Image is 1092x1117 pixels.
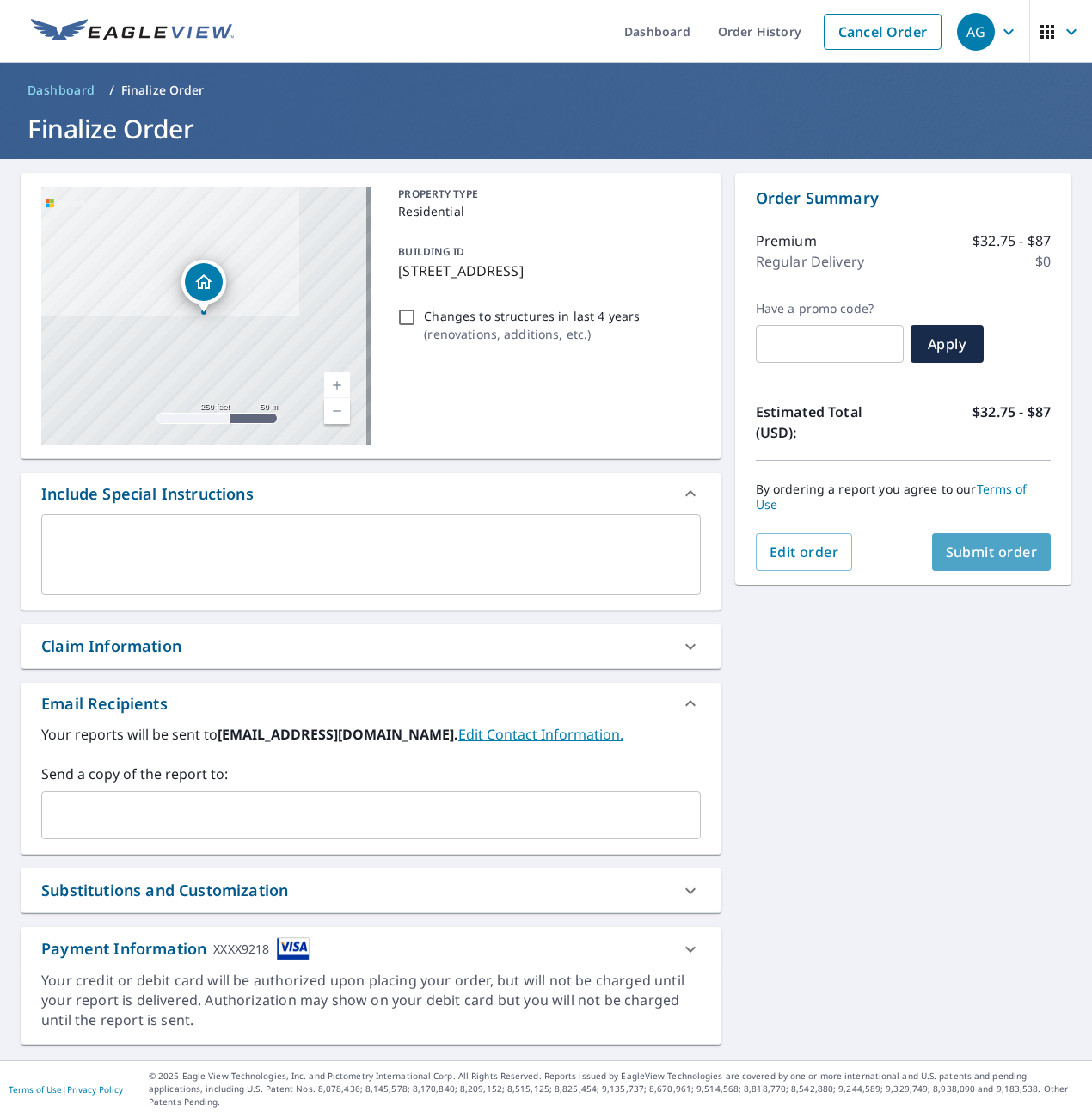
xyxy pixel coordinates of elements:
[756,533,853,571] button: Edit order
[458,725,623,744] a: EditContactInfo
[181,260,226,313] div: Dropped pin, building 1, Residential property, 2530 Westward Dr Lafayette, CO 80026
[9,1083,62,1096] a: Terms of Use
[824,14,942,50] a: Cancel Order
[41,692,168,715] div: Email Recipients
[756,301,904,316] label: Have a promo code?
[424,325,640,343] p: ( renovations, additions, etc. )
[41,879,288,902] div: Substitutions and Customization
[41,482,254,506] div: Include Special Instructions
[957,13,995,51] div: AG
[1035,251,1051,272] p: $0
[424,307,640,325] p: Changes to structures in last 4 years
[31,19,234,45] img: EV Logo
[218,725,458,744] b: [EMAIL_ADDRESS][DOMAIN_NAME].
[398,202,693,220] p: Residential
[28,82,95,99] span: Dashboard
[756,402,904,443] p: Estimated Total (USD):
[109,80,114,101] li: /
[67,1083,123,1096] a: Privacy Policy
[972,402,1051,443] p: $32.75 - $87
[41,764,701,784] label: Send a copy of the report to:
[21,683,721,724] div: Email Recipients
[21,868,721,912] div: Substitutions and Customization
[149,1070,1083,1108] p: © 2025 Eagle View Technologies, Inc. and Pictometry International Corp. All Rights Reserved. Repo...
[21,927,721,971] div: Payment InformationXXXX9218cardImage
[924,334,970,353] span: Apply
[398,261,693,281] p: [STREET_ADDRESS]
[21,77,1071,104] nav: breadcrumb
[756,230,817,251] p: Premium
[756,481,1028,512] a: Terms of Use
[277,937,310,960] img: cardImage
[756,187,1051,210] p: Order Summary
[324,398,350,424] a: Current Level 17, Zoom Out
[398,187,693,202] p: PROPERTY TYPE
[21,624,721,668] div: Claim Information
[21,77,102,104] a: Dashboard
[21,473,721,514] div: Include Special Instructions
[932,533,1052,571] button: Submit order
[41,724,701,745] label: Your reports will be sent to
[21,111,1071,146] h1: Finalize Order
[770,543,839,562] span: Edit order
[398,244,464,259] p: BUILDING ID
[41,971,701,1030] div: Your credit or debit card will be authorized upon placing your order, but will not be charged unt...
[972,230,1051,251] p: $32.75 - $87
[213,937,269,960] div: XXXX9218
[121,82,205,99] p: Finalize Order
[911,325,984,363] button: Apply
[9,1084,123,1095] p: |
[324,372,350,398] a: Current Level 17, Zoom In
[946,543,1038,562] span: Submit order
[756,482,1051,512] p: By ordering a report you agree to our
[41,635,181,658] div: Claim Information
[756,251,864,272] p: Regular Delivery
[41,937,310,960] div: Payment Information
